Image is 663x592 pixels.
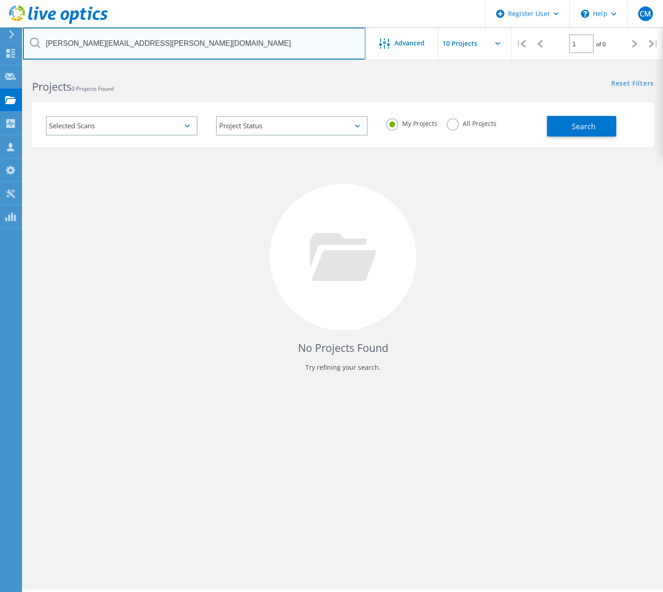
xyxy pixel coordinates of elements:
[581,10,589,18] svg: \n
[611,80,654,88] a: Reset Filters
[386,118,437,127] label: My Projects
[644,27,663,60] div: |
[23,27,365,60] input: Search projects by name, owner, ID, company, etc
[46,116,198,136] div: Selected Scans
[596,40,606,48] span: of 0
[72,85,114,93] span: 0 Projects Found
[512,27,530,60] div: |
[572,121,596,132] span: Search
[41,360,645,375] p: Try refining your search.
[9,19,108,26] a: Live Optics Dashboard
[32,79,72,94] b: Projects
[216,116,368,136] div: Project Status
[640,10,651,17] span: CM
[447,118,497,127] label: All Projects
[41,340,645,356] h4: No Projects Found
[394,40,425,46] span: Advanced
[547,116,616,137] button: Search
